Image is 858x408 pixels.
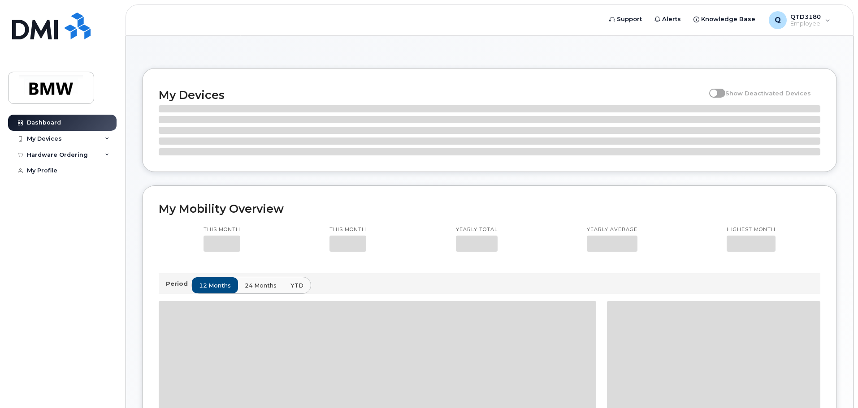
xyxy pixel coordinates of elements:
h2: My Mobility Overview [159,202,820,215]
input: Show Deactivated Devices [709,85,716,92]
p: Period [166,279,191,288]
p: This month [329,226,366,233]
span: YTD [290,281,303,290]
p: Highest month [727,226,776,233]
span: Show Deactivated Devices [725,90,811,97]
span: 24 months [245,281,277,290]
p: This month [204,226,240,233]
h2: My Devices [159,88,705,102]
p: Yearly total [456,226,498,233]
p: Yearly average [587,226,637,233]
